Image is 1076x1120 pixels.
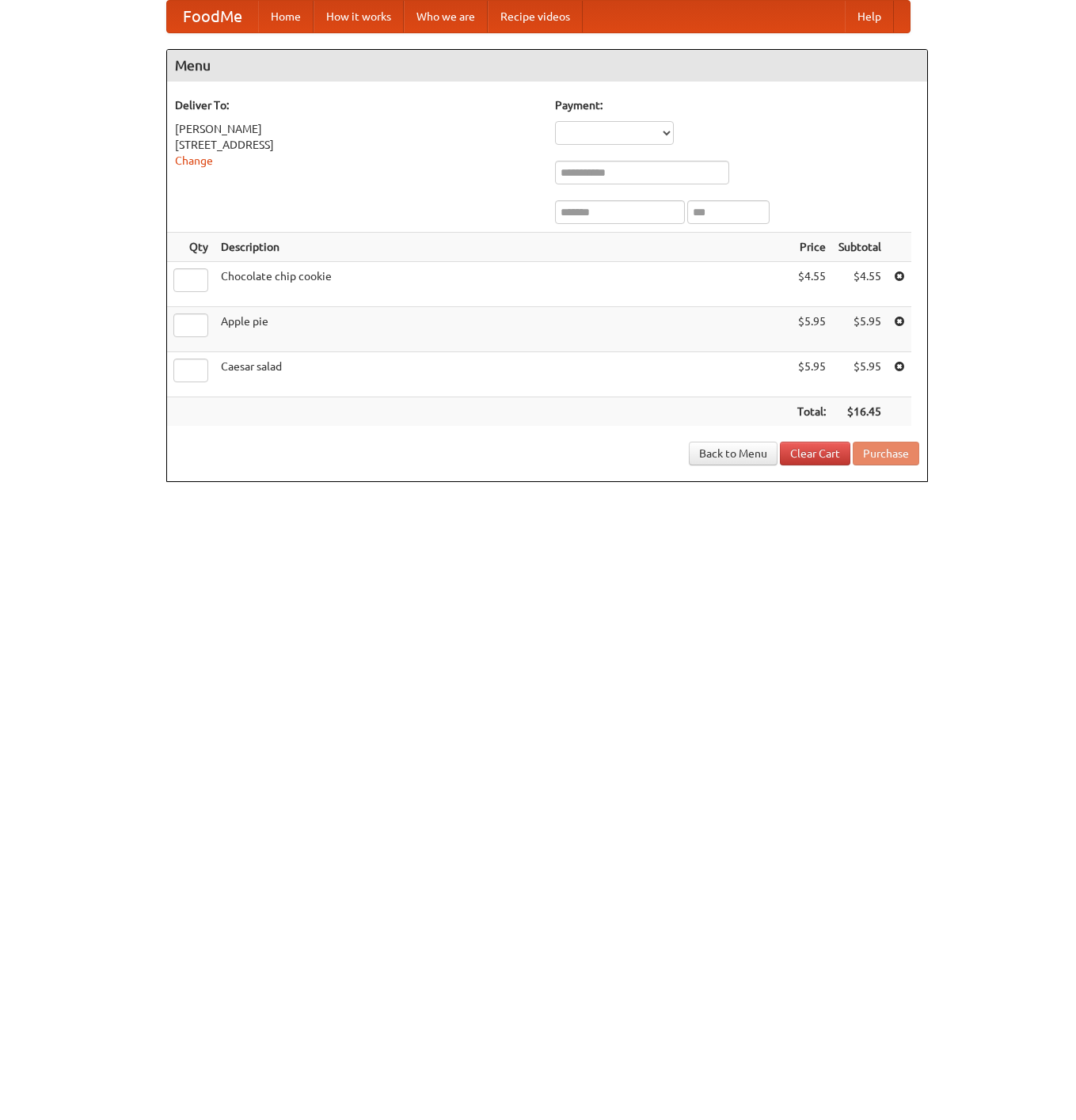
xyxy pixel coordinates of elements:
[167,233,215,262] th: Qty
[832,397,888,427] th: $16.45
[832,233,888,262] th: Subtotal
[175,97,539,113] h5: Deliver To:
[791,397,832,427] th: Total:
[167,1,258,32] a: FoodMe
[167,50,927,82] h4: Menu
[791,233,832,262] th: Price
[832,352,888,397] td: $5.95
[258,1,314,32] a: Home
[689,442,778,465] a: Back to Menu
[215,307,791,352] td: Apple pie
[853,442,919,465] button: Purchase
[175,137,539,153] div: [STREET_ADDRESS]
[555,97,919,113] h5: Payment:
[791,307,832,352] td: $5.95
[314,1,404,32] a: How it works
[215,262,791,307] td: Chocolate chip cookie
[845,1,894,32] a: Help
[780,442,850,465] a: Clear Cart
[791,352,832,397] td: $5.95
[832,262,888,307] td: $4.55
[175,121,539,137] div: [PERSON_NAME]
[215,233,791,262] th: Description
[175,154,213,167] a: Change
[832,307,888,352] td: $5.95
[488,1,583,32] a: Recipe videos
[791,262,832,307] td: $4.55
[215,352,791,397] td: Caesar salad
[404,1,488,32] a: Who we are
